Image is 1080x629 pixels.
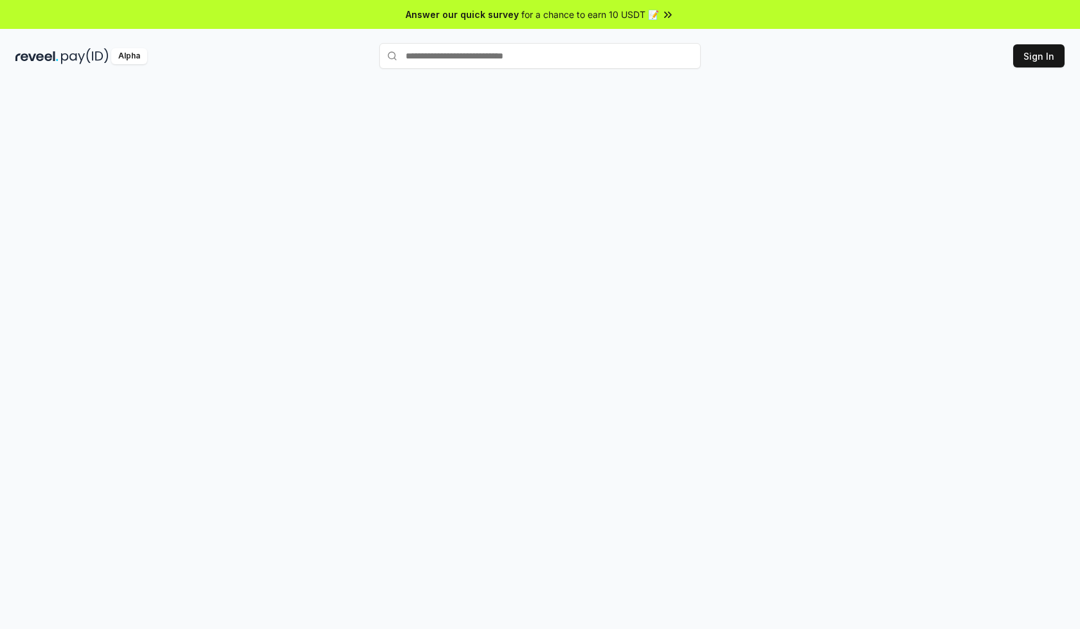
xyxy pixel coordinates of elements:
[406,8,519,21] span: Answer our quick survey
[521,8,659,21] span: for a chance to earn 10 USDT 📝
[1013,44,1065,67] button: Sign In
[111,48,147,64] div: Alpha
[61,48,109,64] img: pay_id
[15,48,59,64] img: reveel_dark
